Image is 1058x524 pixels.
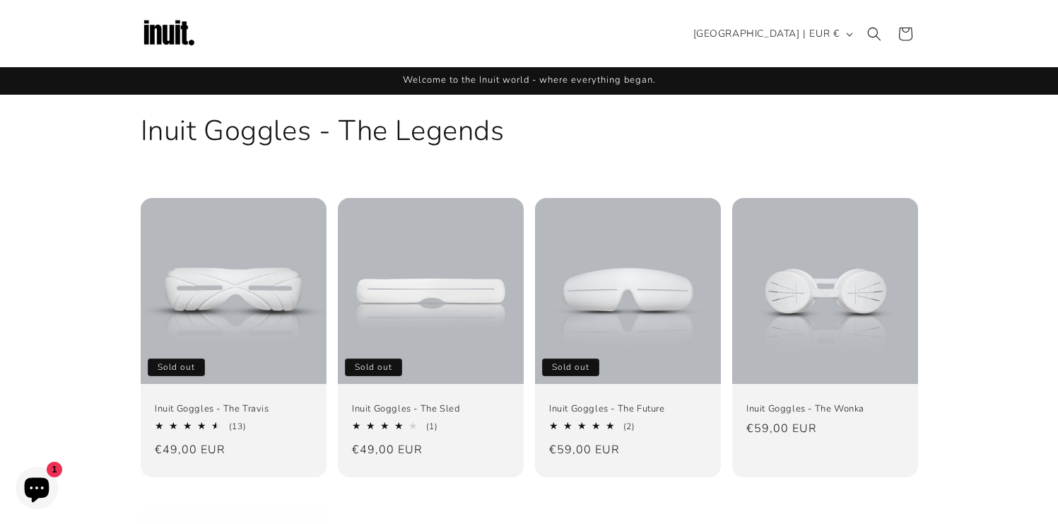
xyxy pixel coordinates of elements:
[11,467,62,513] inbox-online-store-chat: Shopify online store chat
[141,67,918,94] div: Announcement
[141,6,197,62] img: Inuit Logo
[403,74,656,86] span: Welcome to the Inuit world - where everything began.
[685,21,859,47] button: [GEOGRAPHIC_DATA] | EUR €
[141,112,918,149] h1: Inuit Goggles - The Legends
[549,403,707,415] a: Inuit Goggles - The Future
[746,403,904,415] a: Inuit Goggles - The Wonka
[693,26,840,41] span: [GEOGRAPHIC_DATA] | EUR €
[155,403,312,415] a: Inuit Goggles - The Travis
[352,403,510,415] a: Inuit Goggles - The Sled
[859,18,890,50] summary: Search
